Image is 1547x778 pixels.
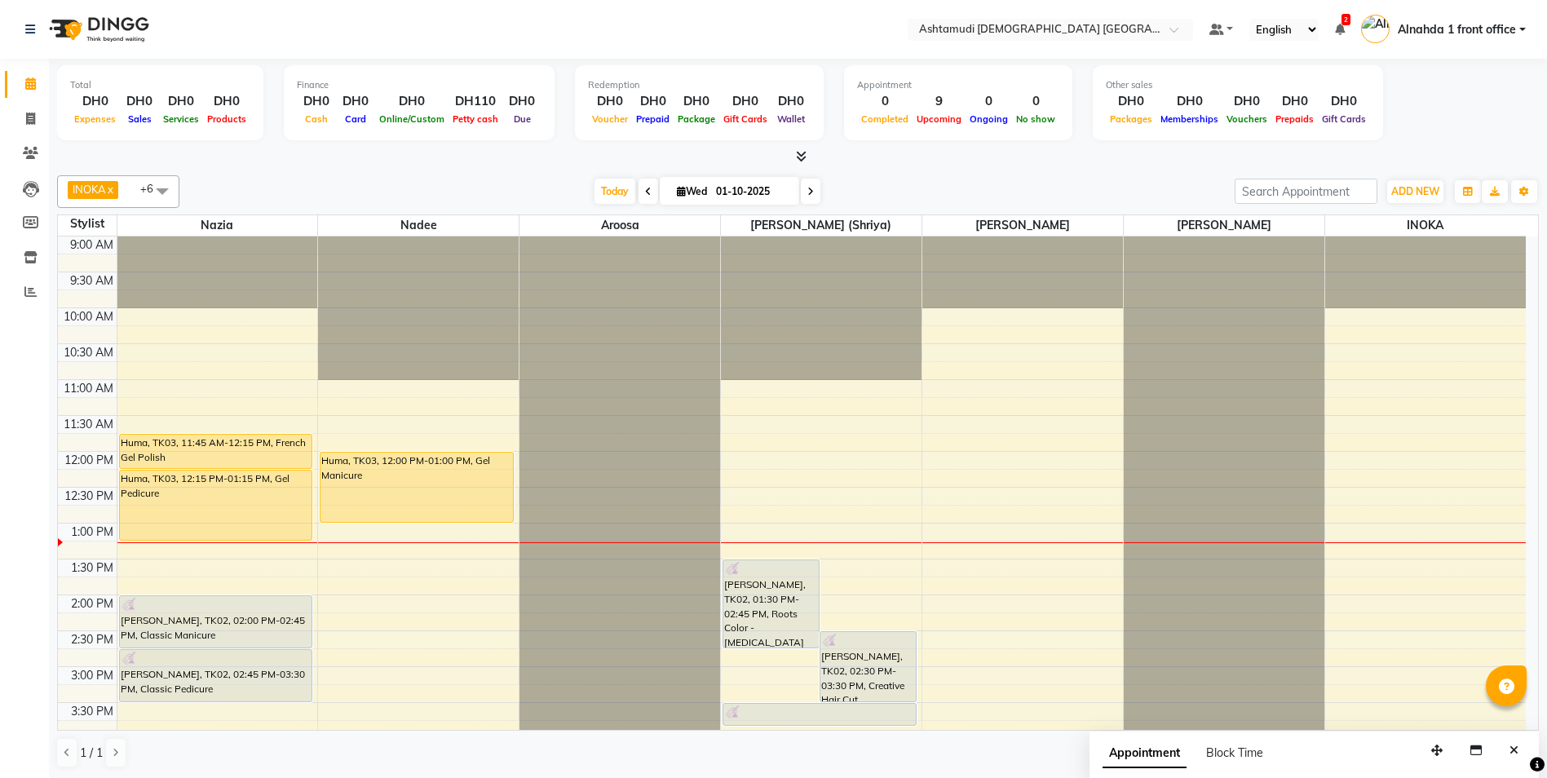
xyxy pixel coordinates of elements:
div: Other sales [1106,78,1370,92]
div: Huma, TK03, 11:45 AM-12:15 PM, French Gel Polish [120,435,312,468]
div: 12:30 PM [61,488,117,505]
div: DH0 [375,92,449,111]
span: ADD NEW [1391,185,1439,197]
span: INOKA [1325,215,1526,236]
span: Prepaids [1271,113,1318,125]
div: Huma, TK03, 12:00 PM-01:00 PM, Gel Manicure [320,453,513,522]
div: 0 [1012,92,1059,111]
span: Prepaid [632,113,674,125]
div: DH0 [120,92,159,111]
span: Nazia [117,215,318,236]
span: Cash [301,113,332,125]
div: Huma, TK03, 12:15 PM-01:15 PM, Gel Pedicure [120,471,312,540]
div: [PERSON_NAME], TK02, 03:30 PM-03:50 PM, Full Arms Waxing [723,704,916,725]
img: Alnahda 1 front office [1361,15,1390,43]
span: Today [594,179,635,204]
div: 1:30 PM [68,559,117,577]
div: 9:00 AM [67,236,117,254]
span: Due [510,113,535,125]
div: [PERSON_NAME], TK02, 02:00 PM-02:45 PM, Classic Manicure [120,596,312,648]
div: DH0 [632,92,674,111]
div: 11:30 AM [60,416,117,433]
span: Block Time [1206,745,1263,760]
div: Stylist [58,215,117,232]
span: +6 [140,182,166,195]
div: DH0 [297,92,336,111]
a: 2 [1335,22,1345,37]
div: 2:00 PM [68,595,117,612]
span: Sales [124,113,156,125]
span: Gift Cards [1318,113,1370,125]
span: Vouchers [1222,113,1271,125]
span: Expenses [70,113,120,125]
span: Products [203,113,250,125]
div: 3:00 PM [68,667,117,684]
div: DH0 [502,92,541,111]
span: Services [159,113,203,125]
button: ADD NEW [1387,180,1443,203]
div: 9 [913,92,966,111]
span: Online/Custom [375,113,449,125]
input: 2025-10-01 [711,179,793,204]
iframe: chat widget [1478,713,1531,762]
div: [PERSON_NAME], TK02, 02:45 PM-03:30 PM, Classic Pedicure [120,650,312,701]
span: Wed [673,185,711,197]
div: DH0 [1318,92,1370,111]
div: DH0 [336,92,375,111]
div: DH0 [1222,92,1271,111]
div: DH0 [1156,92,1222,111]
span: [PERSON_NAME] [1124,215,1324,236]
div: DH0 [159,92,203,111]
span: [PERSON_NAME] (Shriya) [721,215,922,236]
div: 1:00 PM [68,524,117,541]
span: 2 [1341,14,1350,25]
div: DH0 [771,92,811,111]
div: DH0 [719,92,771,111]
span: Packages [1106,113,1156,125]
div: DH0 [588,92,632,111]
div: [PERSON_NAME], TK02, 02:30 PM-03:30 PM, Creative Hair Cut [820,632,916,701]
div: DH110 [449,92,502,111]
span: Wallet [773,113,809,125]
span: 1 / 1 [80,745,103,762]
div: DH0 [70,92,120,111]
div: 9:30 AM [67,272,117,290]
span: Aroosa [519,215,720,236]
div: DH0 [1106,92,1156,111]
div: 0 [857,92,913,111]
span: Card [341,113,370,125]
span: Petty cash [449,113,502,125]
span: No show [1012,113,1059,125]
div: 11:00 AM [60,380,117,397]
span: Gift Cards [719,113,771,125]
img: logo [42,7,153,52]
div: 10:30 AM [60,344,117,361]
span: [PERSON_NAME] [922,215,1123,236]
div: 12:00 PM [61,452,117,469]
span: Package [674,113,719,125]
span: Ongoing [966,113,1012,125]
span: INOKA [73,183,106,196]
input: Search Appointment [1235,179,1377,204]
span: Upcoming [913,113,966,125]
div: 0 [966,92,1012,111]
div: [PERSON_NAME], TK02, 01:30 PM-02:45 PM, Roots Color - [MEDICAL_DATA] Free [723,560,819,648]
div: Finance [297,78,541,92]
span: Completed [857,113,913,125]
span: Voucher [588,113,632,125]
span: Appointment [1103,739,1187,768]
div: 10:00 AM [60,308,117,325]
div: DH0 [203,92,250,111]
div: Redemption [588,78,811,92]
div: DH0 [1271,92,1318,111]
a: x [106,183,113,196]
span: Memberships [1156,113,1222,125]
span: Alnahda 1 front office [1398,21,1516,38]
div: 2:30 PM [68,631,117,648]
div: 3:30 PM [68,703,117,720]
div: Total [70,78,250,92]
span: Nadee [318,215,519,236]
div: DH0 [674,92,719,111]
div: Appointment [857,78,1059,92]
